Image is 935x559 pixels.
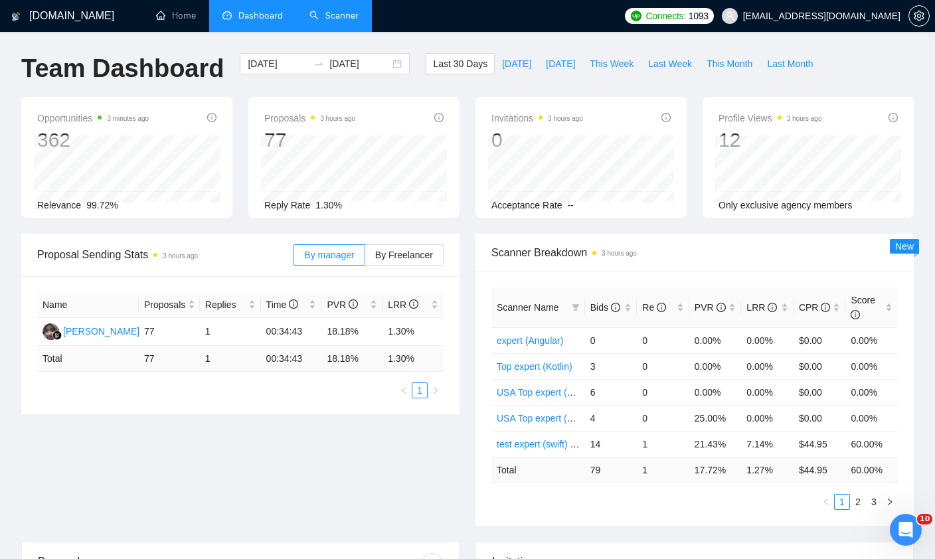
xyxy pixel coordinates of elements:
a: USA Top expert (Angular) [497,413,602,424]
span: left [400,386,408,394]
span: Re [642,302,666,313]
span: CPR [799,302,830,313]
span: Reply Rate [264,200,310,210]
iframe: Intercom live chat [890,514,922,546]
td: 0 [637,327,689,353]
div: 77 [264,127,355,153]
td: $0.00 [794,327,846,353]
span: 10 [917,514,932,524]
button: This Month [699,53,760,74]
span: user [725,11,734,21]
h1: Team Dashboard [21,53,224,84]
td: 60.00% [845,431,898,457]
li: Next Page [428,382,444,398]
span: info-circle [821,303,830,312]
span: info-circle [409,299,418,309]
span: [DATE] [546,56,575,71]
span: New [895,241,914,252]
a: 3 [867,495,881,509]
span: Invitations [491,110,583,126]
span: Profile Views [719,110,822,126]
span: info-circle [434,113,444,122]
td: 1.30 % [382,346,444,372]
td: 00:34:43 [261,318,322,346]
td: $0.00 [794,405,846,431]
td: 7.14% [741,431,794,457]
span: This Week [590,56,634,71]
time: 3 hours ago [787,115,822,122]
td: Total [491,457,585,483]
span: info-circle [289,299,298,309]
button: Last Week [641,53,699,74]
img: NF [42,323,59,340]
span: dashboard [222,11,232,20]
button: right [428,382,444,398]
time: 3 hours ago [320,115,355,122]
td: 0.00% [845,327,898,353]
span: Acceptance Rate [491,200,562,210]
td: 0 [585,327,637,353]
span: LRR [388,299,418,310]
li: 1 [412,382,428,398]
span: Connects: [645,9,685,23]
a: searchScanner [309,10,359,21]
time: 3 hours ago [548,115,583,122]
span: Last Week [648,56,692,71]
td: $44.95 [794,431,846,457]
span: info-circle [657,303,666,312]
span: info-circle [889,113,898,122]
span: PVR [695,302,726,313]
a: 1 [412,383,427,398]
span: info-circle [611,303,620,312]
a: NF[PERSON_NAME] Ayra [42,325,161,336]
span: Only exclusive agency members [719,200,853,210]
span: Proposal Sending Stats [37,246,294,263]
td: 77 [139,346,200,372]
button: left [396,382,412,398]
td: 0.00% [845,353,898,379]
span: right [432,386,440,394]
td: 18.18 % [321,346,382,372]
td: 18.18% [321,318,382,346]
button: [DATE] [495,53,539,74]
li: 3 [866,494,882,510]
a: test expert (swift) [DATE] [497,439,600,449]
td: 0.00% [741,405,794,431]
span: By Freelancer [375,250,433,260]
span: Proposals [144,297,185,312]
th: Name [37,292,139,318]
li: Previous Page [818,494,834,510]
img: upwork-logo.png [631,11,641,21]
a: Top expert (Kotlin) [497,361,572,372]
span: info-circle [207,113,216,122]
button: left [818,494,834,510]
th: Replies [200,292,261,318]
span: swap-right [313,58,324,69]
div: 0 [491,127,583,153]
span: PVR [327,299,358,310]
span: info-circle [661,113,671,122]
span: Time [266,299,298,310]
span: -- [568,200,574,210]
span: Scanner Breakdown [491,244,898,261]
td: 1 [200,318,261,346]
td: 1.30% [382,318,444,346]
span: 99.72% [86,200,118,210]
td: 0.00% [741,353,794,379]
button: [DATE] [539,53,582,74]
img: logo [11,6,21,27]
li: 1 [834,494,850,510]
span: info-circle [851,310,860,319]
td: 6 [585,379,637,405]
td: 3 [585,353,637,379]
td: 0 [637,405,689,431]
td: 77 [139,318,200,346]
span: Proposals [264,110,355,126]
span: to [313,58,324,69]
time: 3 hours ago [602,250,637,257]
span: filter [569,297,582,317]
td: 1 [200,346,261,372]
td: $ 44.95 [794,457,846,483]
td: 21.43% [689,431,742,457]
span: left [822,498,830,506]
